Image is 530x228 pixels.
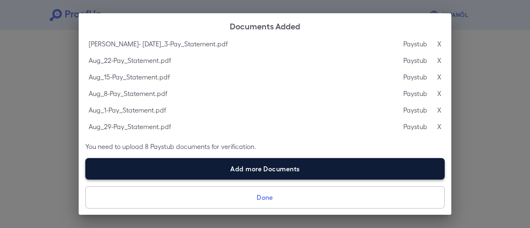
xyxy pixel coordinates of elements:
p: X [437,105,441,115]
p: Paystub [403,55,427,65]
h2: Documents Added [79,13,451,38]
p: X [437,72,441,82]
p: Aug_29-Pay_Statement.pdf [89,122,171,132]
p: Aug_8-Pay_Statement.pdf [89,89,167,98]
p: Paystub [403,89,427,98]
button: Done [85,186,445,209]
p: X [437,122,441,132]
label: Add more Documents [85,158,445,180]
p: Aug_22-Pay_Statement.pdf [89,55,171,65]
p: Paystub [403,72,427,82]
p: X [437,55,441,65]
p: [PERSON_NAME]- [DATE]_3-Pay_Statement.pdf [89,39,228,49]
p: Aug_1-Pay_Statement.pdf [89,105,166,115]
p: X [437,39,441,49]
p: Paystub [403,122,427,132]
p: Paystub [403,39,427,49]
p: Paystub [403,105,427,115]
p: X [437,89,441,98]
p: You need to upload 8 Paystub documents for verification. [85,142,445,151]
p: Aug_15-Pay_Statement.pdf [89,72,170,82]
